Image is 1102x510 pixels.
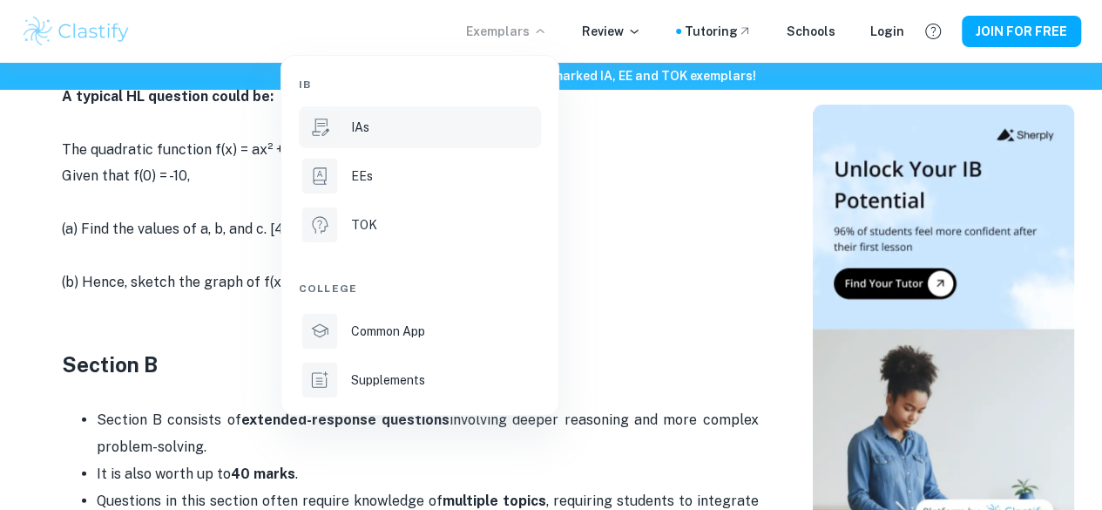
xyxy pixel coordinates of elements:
[299,155,541,197] a: EEs
[351,167,373,186] p: EEs
[299,106,541,148] a: IAs
[351,215,377,235] p: TOK
[299,359,541,401] a: Supplements
[299,310,541,352] a: Common App
[351,371,425,390] p: Supplements
[351,322,425,341] p: Common App
[299,204,541,246] a: TOK
[351,118,369,137] p: IAs
[299,281,357,296] span: College
[299,77,311,92] span: IB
